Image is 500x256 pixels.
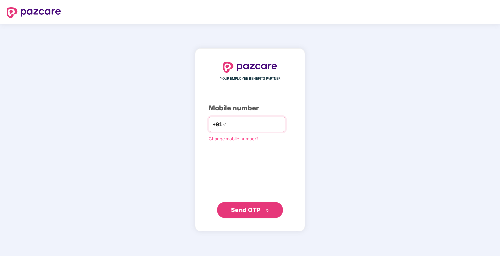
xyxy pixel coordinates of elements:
[231,206,261,213] span: Send OTP
[223,62,277,73] img: logo
[217,202,283,218] button: Send OTPdouble-right
[222,122,226,126] span: down
[265,208,269,213] span: double-right
[209,103,291,113] div: Mobile number
[209,136,259,141] a: Change mobile number?
[7,7,61,18] img: logo
[220,76,280,81] span: YOUR EMPLOYEE BENEFITS PARTNER
[212,120,222,129] span: +91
